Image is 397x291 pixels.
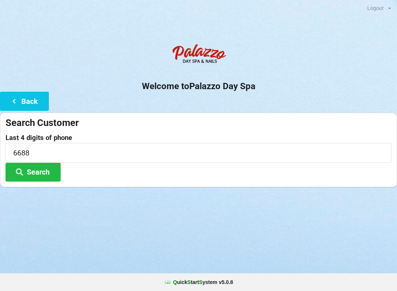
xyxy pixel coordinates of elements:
button: Search [6,163,61,182]
img: favicon.ico [164,278,171,286]
b: uick tart ystem v 5.0.8 [173,278,233,286]
div: Logout [367,6,384,11]
img: PalazzoDaySpaNails-Logo.png [169,40,228,70]
div: Search Customer [6,117,391,129]
input: 0000 [6,143,391,162]
span: S [199,279,202,285]
span: Q [173,279,177,285]
label: Last 4 digits of phone [6,134,391,141]
span: S [187,279,191,285]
